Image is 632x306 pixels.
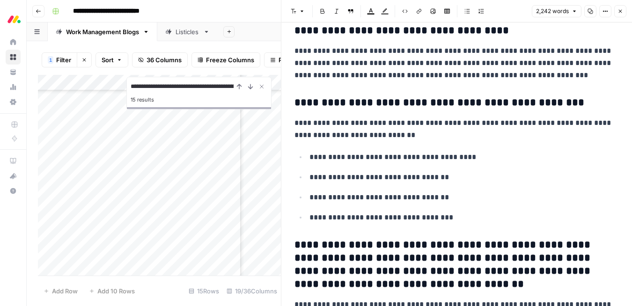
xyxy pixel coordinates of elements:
span: Add Row [52,286,78,296]
a: Home [6,35,21,50]
div: 15 results [131,94,267,105]
div: 1 [48,56,53,64]
span: 1 [49,56,52,64]
button: Help + Support [6,183,21,198]
a: Listicles [157,22,218,41]
button: Row Height [264,52,318,67]
a: Settings [6,95,21,109]
span: Filter [56,55,71,65]
span: 2,242 words [536,7,569,15]
div: Work Management Blogs [66,27,139,36]
span: Add 10 Rows [97,286,135,296]
div: 19/36 Columns [223,284,281,299]
a: Browse [6,50,21,65]
button: Sort [96,52,128,67]
a: AirOps Academy [6,153,21,168]
span: Sort [102,55,114,65]
button: Previous Result [234,81,245,92]
button: 1Filter [42,52,77,67]
span: Freeze Columns [206,55,254,65]
button: Add Row [38,284,83,299]
a: Work Management Blogs [48,22,157,41]
span: 36 Columns [147,55,182,65]
a: Usage [6,80,21,95]
div: 15 Rows [185,284,223,299]
a: Your Data [6,65,21,80]
button: Workspace: Monday.com [6,7,21,31]
button: What's new? [6,168,21,183]
img: Monday.com Logo [6,11,22,28]
div: Listicles [176,27,199,36]
button: Close Search [256,81,267,92]
button: Freeze Columns [191,52,260,67]
div: What's new? [6,169,20,183]
button: 36 Columns [132,52,188,67]
button: Next Result [245,81,256,92]
button: 2,242 words [532,5,581,17]
button: Add 10 Rows [83,284,140,299]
